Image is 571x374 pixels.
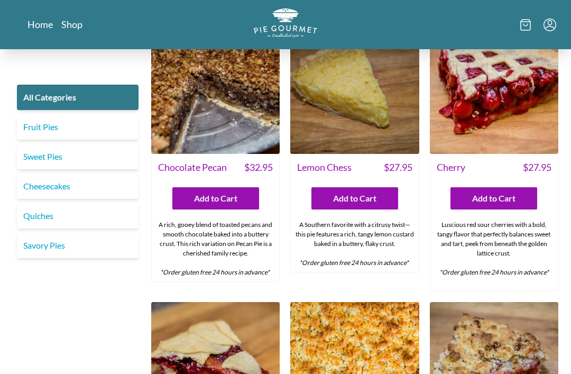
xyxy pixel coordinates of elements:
em: *Order gluten free 24 hours in advance* [439,268,549,276]
span: Add to Cart [333,192,376,205]
button: Add to Cart [172,187,259,209]
a: Savory Pies [17,233,139,258]
a: All Categories [17,85,139,110]
span: Add to Cart [194,192,237,205]
a: Sweet Pies [17,144,139,169]
img: Lemon Chess [290,25,419,154]
span: $ 32.95 [244,160,273,175]
span: Add to Cart [472,192,515,205]
span: Cherry [437,160,465,175]
span: Lemon Chess [297,160,352,175]
span: Chocolate Pecan [158,160,227,175]
button: Menu [544,19,556,31]
a: Fruit Pies [17,114,139,140]
span: $ 27.95 [523,160,551,175]
span: $ 27.95 [384,160,412,175]
button: Add to Cart [450,187,537,209]
a: Logo [254,8,317,41]
img: Cherry [430,25,558,154]
a: Cheesecakes [17,174,139,199]
div: A rich, gooey blend of toasted pecans and smooth chocolate baked into a buttery crust. This rich ... [152,216,279,281]
em: *Order gluten free 24 hours in advance* [299,259,409,267]
a: Shop [61,18,82,31]
img: logo [254,8,317,38]
button: Add to Cart [311,187,398,209]
a: Quiches [17,203,139,229]
div: Luscious red sour cherries with a bold, tangy flavor that perfectly balances sweet and tart, peek... [430,216,558,291]
img: Chocolate Pecan [151,25,280,154]
a: Home [27,18,53,31]
div: A Southern favorite with a citrusy twist—this pie features a rich, tangy lemon custard baked in a... [291,216,418,272]
em: *Order gluten free 24 hours in advance* [160,268,270,276]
